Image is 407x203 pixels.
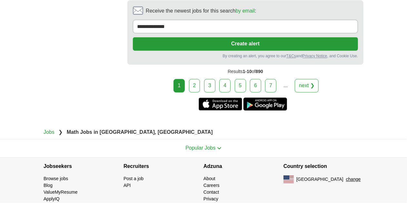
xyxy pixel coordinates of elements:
[44,176,68,181] a: Browse jobs
[67,130,213,135] strong: Math Jobs in [GEOGRAPHIC_DATA], [GEOGRAPHIC_DATA]
[235,79,246,93] a: 5
[279,79,292,92] div: ...
[124,176,144,181] a: Post a job
[346,176,361,183] button: change
[283,158,363,176] h4: Country selection
[204,79,215,93] a: 3
[250,79,261,93] a: 6
[295,79,319,93] a: next ❯
[185,145,215,151] span: Popular Jobs
[189,79,200,93] a: 2
[133,37,358,51] button: Create alert
[283,176,294,183] img: US flag
[199,98,242,111] a: Get the iPhone app
[217,147,222,150] img: toggle icon
[296,176,343,183] span: [GEOGRAPHIC_DATA]
[146,7,256,15] span: Receive the newest jobs for this search :
[203,197,218,202] a: Privacy
[174,79,185,93] div: 1
[44,130,55,135] a: Jobs
[219,79,231,93] a: 4
[124,183,131,188] a: API
[203,176,215,181] a: About
[286,54,296,59] a: T&Cs
[127,65,363,79] div: Results of
[235,8,255,14] a: by email
[58,130,63,135] span: ❯
[44,190,78,195] a: ValueMyResume
[203,190,219,195] a: Contact
[44,183,53,188] a: Blog
[303,54,327,59] a: Privacy Notice
[256,69,263,74] span: 890
[243,69,252,74] span: 1-10
[133,53,358,59] div: By creating an alert, you agree to our and , and Cookie Use.
[265,79,276,93] a: 7
[203,183,220,188] a: Careers
[44,197,60,202] a: ApplyIQ
[243,98,287,111] a: Get the Android app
